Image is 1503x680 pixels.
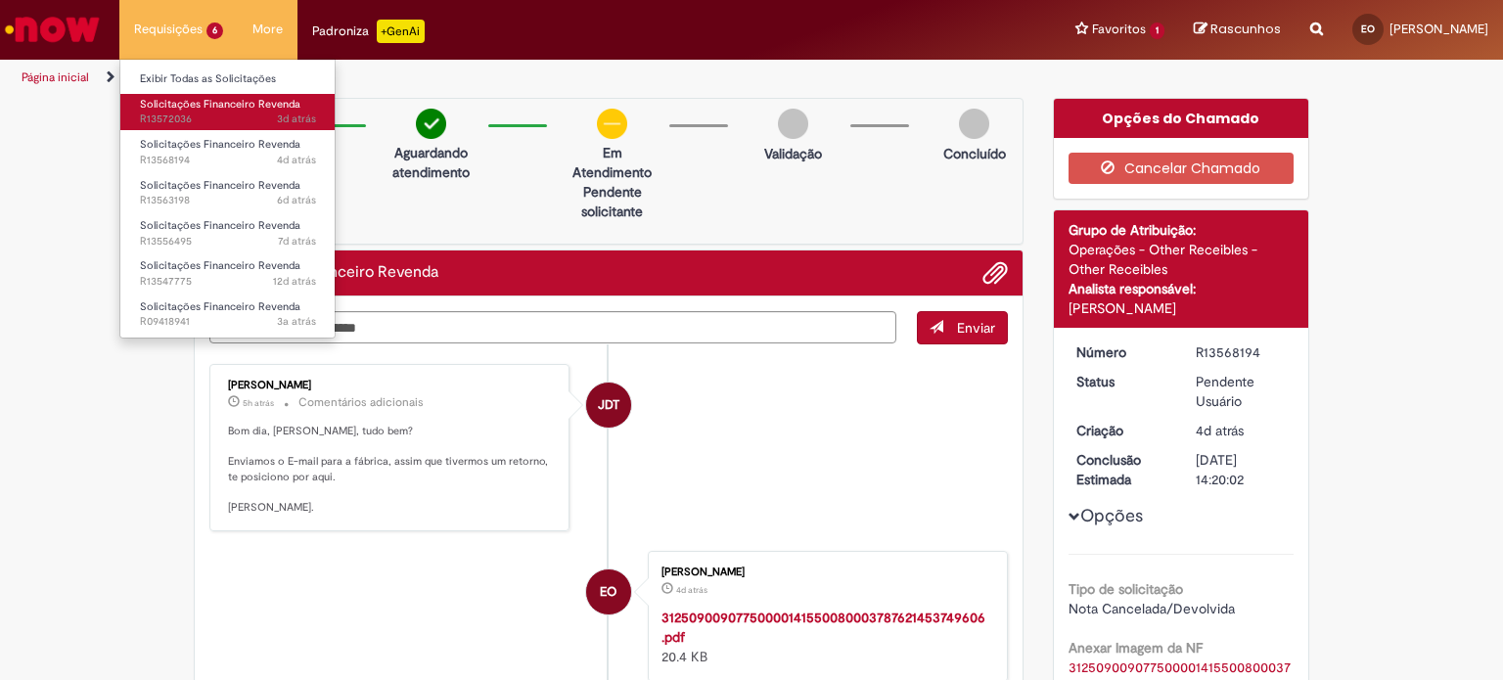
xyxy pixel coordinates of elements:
[1389,21,1488,37] span: [PERSON_NAME]
[209,311,896,344] textarea: Digite sua mensagem aqui...
[277,153,316,167] time: 25/09/2025 17:19:59
[15,60,987,96] ul: Trilhas de página
[140,178,300,193] span: Solicitações Financeiro Revenda
[1069,639,1203,657] b: Anexar Imagem da NF
[1062,342,1182,362] dt: Número
[273,274,316,289] time: 18/09/2025 15:21:05
[661,567,987,578] div: [PERSON_NAME]
[277,314,316,329] time: 17/01/2023 11:47:47
[1196,422,1244,439] span: 4d atrás
[228,380,554,391] div: [PERSON_NAME]
[600,568,616,615] span: EO
[140,193,316,208] span: R13563198
[1069,220,1295,240] div: Grupo de Atribuição:
[917,311,1008,344] button: Enviar
[1062,421,1182,440] dt: Criação
[1069,298,1295,318] div: [PERSON_NAME]
[377,20,425,43] p: +GenAi
[416,109,446,139] img: check-circle-green.png
[228,424,554,516] p: Bom dia, [PERSON_NAME], tudo bem? Enviamos o E-mail para a fábrica, assim que tivermos um retorno...
[140,112,316,127] span: R13572036
[764,144,822,163] p: Validação
[1196,450,1287,489] div: [DATE] 14:20:02
[661,608,987,666] div: 20.4 KB
[2,10,103,49] img: ServiceNow
[273,274,316,289] span: 12d atrás
[243,397,274,409] span: 5h atrás
[134,20,203,39] span: Requisições
[140,299,300,314] span: Solicitações Financeiro Revenda
[384,143,478,182] p: Aguardando atendimento
[565,143,660,182] p: Em Atendimento
[597,109,627,139] img: circle-minus.png
[252,20,283,39] span: More
[1069,600,1235,617] span: Nota Cancelada/Devolvida
[586,569,631,614] div: Eliabe Orlandini
[676,584,707,596] span: 4d atrás
[120,255,336,292] a: Aberto R13547775 : Solicitações Financeiro Revenda
[277,112,316,126] span: 3d atrás
[1069,240,1295,279] div: Operações - Other Receibles - Other Receibles
[586,383,631,428] div: JOAO DAMASCENO TEIXEIRA
[140,314,316,330] span: R09418941
[778,109,808,139] img: img-circle-grey.png
[120,94,336,130] a: Aberto R13572036 : Solicitações Financeiro Revenda
[1196,421,1287,440] div: 25/09/2025 17:19:56
[1210,20,1281,38] span: Rascunhos
[140,153,316,168] span: R13568194
[565,182,660,221] p: Pendente solicitante
[277,314,316,329] span: 3a atrás
[140,258,300,273] span: Solicitações Financeiro Revenda
[1194,21,1281,39] a: Rascunhos
[1196,422,1244,439] time: 25/09/2025 17:19:56
[140,97,300,112] span: Solicitações Financeiro Revenda
[243,397,274,409] time: 29/09/2025 11:17:31
[957,319,995,337] span: Enviar
[1196,342,1287,362] div: R13568194
[943,144,1006,163] p: Concluído
[22,69,89,85] a: Página inicial
[140,218,300,233] span: Solicitações Financeiro Revenda
[676,584,707,596] time: 25/09/2025 17:18:59
[120,134,336,170] a: Aberto R13568194 : Solicitações Financeiro Revenda
[278,234,316,249] span: 7d atrás
[1069,153,1295,184] button: Cancelar Chamado
[120,215,336,251] a: Aberto R13556495 : Solicitações Financeiro Revenda
[140,137,300,152] span: Solicitações Financeiro Revenda
[1062,372,1182,391] dt: Status
[1069,580,1183,598] b: Tipo de solicitação
[1361,23,1375,35] span: EO
[598,382,619,429] span: JDT
[1062,450,1182,489] dt: Conclusão Estimada
[119,59,336,339] ul: Requisições
[277,112,316,126] time: 26/09/2025 17:30:20
[120,175,336,211] a: Aberto R13563198 : Solicitações Financeiro Revenda
[312,20,425,43] div: Padroniza
[120,68,336,90] a: Exibir Todas as Solicitações
[1092,20,1146,39] span: Favoritos
[120,296,336,333] a: Aberto R09418941 : Solicitações Financeiro Revenda
[140,234,316,249] span: R13556495
[1054,99,1309,138] div: Opções do Chamado
[1069,279,1295,298] div: Analista responsável:
[277,153,316,167] span: 4d atrás
[206,23,223,39] span: 6
[140,274,316,290] span: R13547775
[959,109,989,139] img: img-circle-grey.png
[1150,23,1164,39] span: 1
[298,394,424,411] small: Comentários adicionais
[982,260,1008,286] button: Adicionar anexos
[661,609,985,646] a: 31250900907750000141550080003787621453749606.pdf
[277,193,316,207] span: 6d atrás
[1196,372,1287,411] div: Pendente Usuário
